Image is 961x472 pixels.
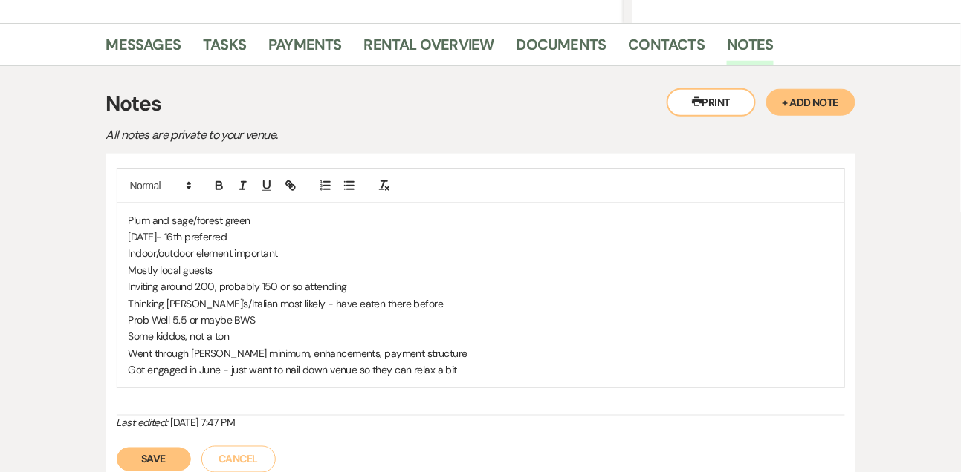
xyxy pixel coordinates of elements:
div: [DATE] 7:47 PM [117,416,845,431]
a: Rental Overview [364,33,494,65]
p: Went through [PERSON_NAME] minimum, enhancements, payment structure [129,345,833,361]
button: Save [117,448,191,471]
a: Payments [268,33,342,65]
p: All notes are private to your venue. [106,125,627,145]
p: Prob Well 5.5 or maybe BWS [129,312,833,328]
a: Tasks [203,33,246,65]
p: Got engaged in June - just want to nail down venue so they can relax a bit [129,361,833,378]
p: Inviting around 200, probably 150 or so attending [129,278,833,295]
i: Last edited: [117,416,168,430]
a: Notes [727,33,774,65]
button: Print [667,88,756,117]
button: + Add Note [766,89,855,116]
p: Plum and sage/forest green [129,212,833,229]
a: Documents [517,33,606,65]
p: [DATE]- 16th preferred [129,229,833,245]
a: Messages [106,33,181,65]
p: Mostly local guests [129,262,833,278]
p: Thinking [PERSON_NAME]'s/Italian most likely - have eaten there before [129,295,833,312]
p: Indoor/outdoor element important [129,245,833,261]
p: Some kiddos, not a ton [129,328,833,344]
a: Contacts [629,33,705,65]
h3: Notes [106,88,855,119]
